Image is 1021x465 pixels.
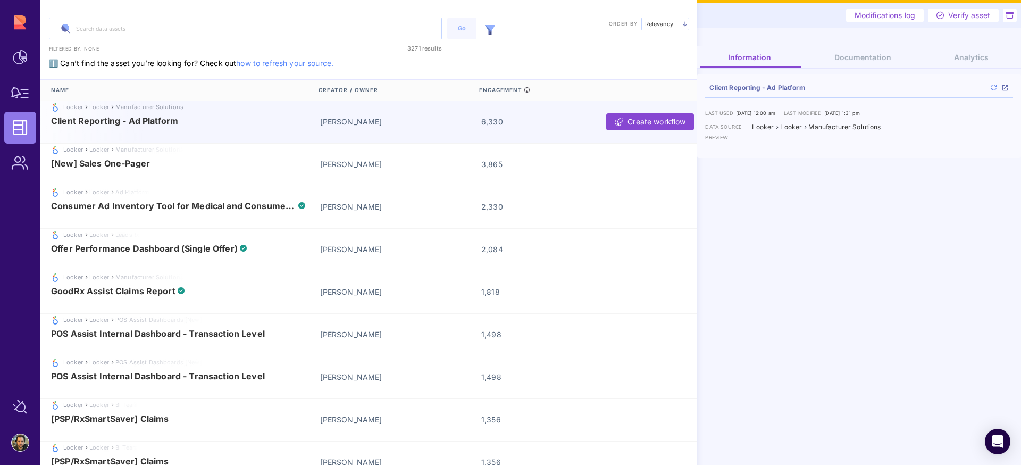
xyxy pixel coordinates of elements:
img: arrow [683,21,687,27]
div: 3271 results [371,43,442,54]
div: 1,356 [481,414,642,425]
span: ℹ️ Can’t find the asset you’re looking for? Check out [49,43,333,68]
span: POS Assist Internal Dashboard - Transaction Level [51,329,265,338]
div: [PERSON_NAME] [320,414,481,425]
div: [DATE] 12:00 am [736,111,775,115]
button: Go [447,18,476,39]
div: 1,818 [481,286,642,297]
a: Modifications log [846,9,924,22]
div: [PERSON_NAME] [320,159,481,170]
a: open_in_new [1001,84,1009,92]
span: Client Reporting - Ad Platform [51,116,178,126]
div: [PERSON_NAME] [320,329,481,340]
span: Last used [705,111,733,115]
span: Consumer Ad Inventory Tool for Medical and Consumer Taxonomy (CAIT) [51,201,296,211]
div: Creator / Owner [319,80,479,101]
span: Analytics [954,53,989,62]
input: Search data assets [49,18,441,39]
div: [PERSON_NAME] [320,201,481,212]
label: Order by [609,20,637,28]
img: search [57,20,74,37]
div: Open Intercom Messenger [985,429,1010,454]
img: looker [51,103,60,112]
img: looker [51,273,60,282]
span: GoodRx Assist Claims Report [51,286,175,296]
span: Information [728,53,772,62]
img: looker [51,401,60,410]
div: [PERSON_NAME] [320,371,481,383]
span: Last modified [784,111,822,115]
div: Looker [752,124,774,130]
a: Client Reporting - Ad Platform [709,85,805,91]
div: Manufacturer Solutions [808,124,881,130]
div: [PERSON_NAME] [320,244,481,255]
span: [New] Sales One-Pager [51,159,150,168]
div: Looker [780,124,802,130]
div: 6,330 [481,116,642,127]
img: looker [51,146,60,154]
img: account-photo [12,434,29,451]
span: Documentation [834,53,891,62]
span: POS Assist Internal Dashboard - Transaction Level [51,371,265,381]
span: Create workflow [627,117,685,127]
img: looker [51,316,60,325]
div: [PERSON_NAME] [320,116,481,127]
img: looker [51,188,60,197]
div: Go [453,24,471,33]
span: Verify asset [948,10,990,21]
div: 3,865 [481,159,642,170]
div: [PERSON_NAME] [320,286,481,297]
div: 1,498 [481,329,642,340]
label: data source [705,125,748,130]
span: Offer Performance Dashboard (Single Offer) [51,244,238,253]
span: [PSP/RxSmartSaver] Claims [51,414,169,424]
a: how to refresh your source. [236,59,333,68]
label: preview [705,135,748,142]
div: 1,498 [481,371,642,383]
div: 2,084 [481,244,642,255]
div: 2,330 [481,201,642,212]
div: Engagement [479,80,640,101]
img: looker [51,359,60,367]
img: looker [51,231,60,239]
div: Name [51,80,319,101]
img: looker [51,444,60,452]
div: [DATE] 1:31 pm [824,111,860,115]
